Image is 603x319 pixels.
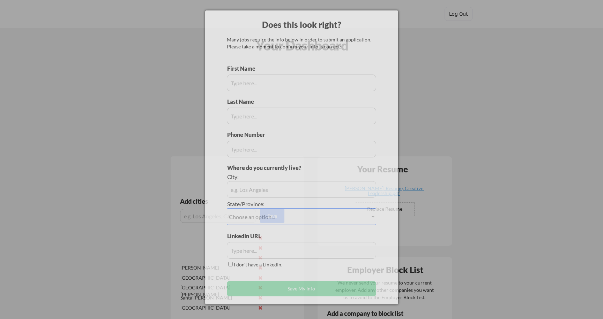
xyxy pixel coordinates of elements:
[227,65,261,72] div: First Name
[227,36,376,50] div: Many jobs require the info below in order to submit an application. Please take a moment to confi...
[227,232,279,240] div: LinkedIn URL
[227,200,337,208] div: State/Province:
[227,181,376,198] input: e.g. Los Angeles
[227,75,376,91] input: Type here...
[234,262,282,267] label: I don't have a LinkedIn.
[227,141,376,157] input: Type here...
[227,164,337,172] div: Where do you currently live?
[227,242,376,259] input: Type here...
[227,131,269,139] div: Phone Number
[227,98,261,106] div: Last Name
[227,108,376,124] input: Type here...
[227,281,376,296] button: Save My Info
[227,173,337,181] div: City:
[205,19,398,31] div: Does this look right?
